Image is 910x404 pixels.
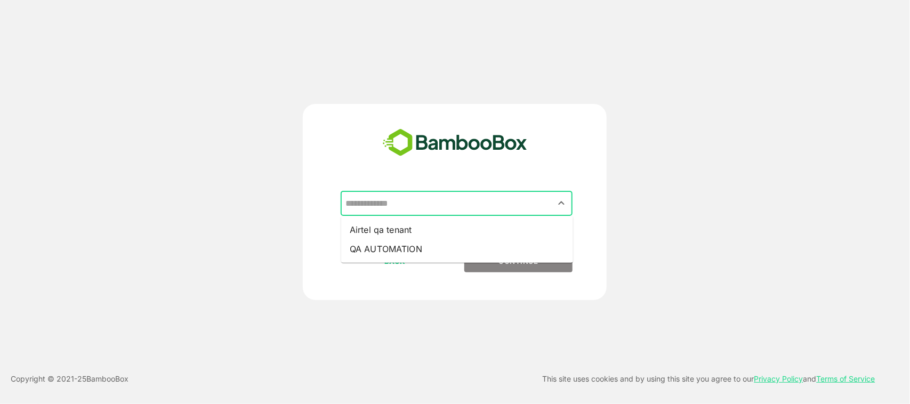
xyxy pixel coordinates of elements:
img: bamboobox [377,125,533,160]
a: Terms of Service [817,374,875,383]
p: This site uses cookies and by using this site you agree to our and [543,373,875,385]
button: Close [554,196,569,211]
li: Airtel qa tenant [341,220,573,239]
li: QA AUTOMATION [341,239,573,258]
p: Copyright © 2021- 25 BambooBox [11,373,128,385]
a: Privacy Policy [754,374,803,383]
